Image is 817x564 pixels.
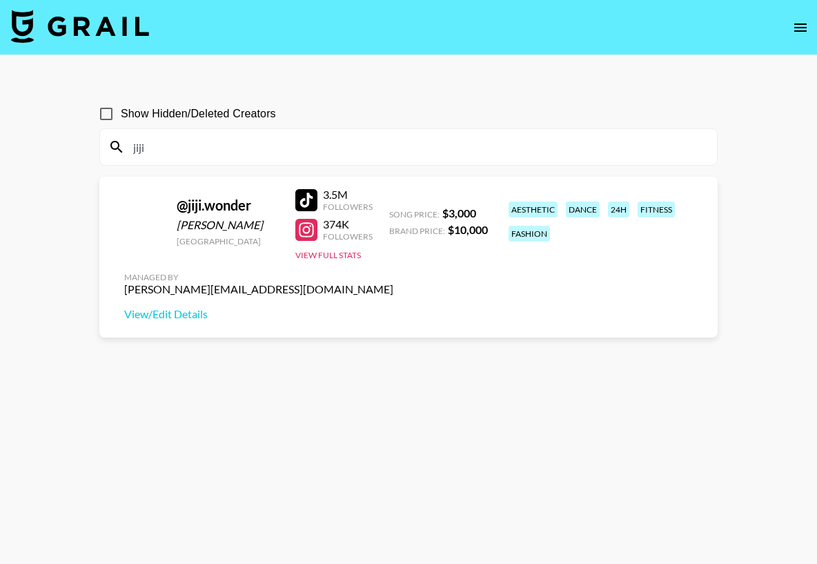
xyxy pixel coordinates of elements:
span: Song Price: [389,209,440,220]
div: Managed By [124,272,393,282]
div: Followers [323,202,373,212]
div: [PERSON_NAME][EMAIL_ADDRESS][DOMAIN_NAME] [124,282,393,296]
strong: $ 3,000 [442,206,476,220]
div: 374K [323,217,373,231]
div: Followers [323,231,373,242]
button: View Full Stats [295,250,361,260]
button: open drawer [787,14,814,41]
div: @ jiji.wonder [177,197,279,214]
div: aesthetic [509,202,558,217]
strong: $ 10,000 [448,223,488,236]
div: fashion [509,226,550,242]
span: Show Hidden/Deleted Creators [121,106,276,122]
div: 24h [608,202,629,217]
div: dance [566,202,600,217]
a: View/Edit Details [124,307,393,321]
input: Search by User Name [125,136,709,158]
span: Brand Price: [389,226,445,236]
div: [PERSON_NAME] [177,218,279,232]
div: fitness [638,202,675,217]
img: Grail Talent [11,10,149,43]
div: 3.5M [323,188,373,202]
div: [GEOGRAPHIC_DATA] [177,236,279,246]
